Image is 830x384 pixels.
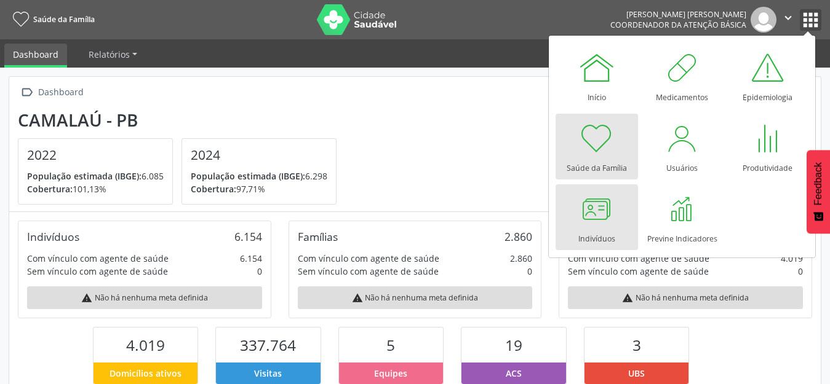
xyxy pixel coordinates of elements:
[505,335,522,355] span: 19
[568,286,803,309] div: Não há nenhuma meta definida
[27,183,73,195] span: Cobertura:
[298,230,338,243] div: Famílias
[89,49,130,60] span: Relatórios
[556,184,638,250] a: Indivíduos
[751,7,776,33] img: img
[81,292,92,304] i: warning
[27,182,164,195] p: 101,13%
[27,252,169,265] div: Com vínculo com agente de saúde
[727,43,809,109] a: Epidemiologia
[80,44,146,65] a: Relatórios
[800,9,821,31] button: apps
[18,110,345,130] div: Camalaú - PB
[622,292,633,304] i: warning
[191,170,327,182] p: 6.298
[352,292,363,304] i: warning
[191,182,327,195] p: 97,71%
[798,265,803,278] div: 0
[813,162,824,205] span: Feedback
[781,11,795,25] i: 
[386,335,395,355] span: 5
[610,9,746,20] div: [PERSON_NAME] [PERSON_NAME]
[505,230,532,243] div: 2.860
[191,170,305,182] span: População estimada (IBGE):
[18,84,36,101] i: 
[110,367,182,380] span: Domicílios ativos
[298,286,533,309] div: Não há nenhuma meta definida
[641,43,724,109] a: Medicamentos
[240,252,262,265] div: 6.154
[632,335,641,355] span: 3
[610,20,746,30] span: Coordenador da Atenção Básica
[641,114,724,179] a: Usuários
[257,265,262,278] div: 0
[191,147,327,163] h4: 2024
[191,183,236,195] span: Cobertura:
[510,252,532,265] div: 2.860
[727,114,809,179] a: Produtividade
[374,367,407,380] span: Equipes
[568,252,709,265] div: Com vínculo com agente de saúde
[527,265,532,278] div: 0
[556,43,638,109] a: Início
[506,367,522,380] span: ACS
[234,230,262,243] div: 6.154
[298,265,439,278] div: Sem vínculo com agente de saúde
[641,184,724,250] a: Previne Indicadores
[556,114,638,179] a: Saúde da Família
[568,265,709,278] div: Sem vínculo com agente de saúde
[4,44,67,68] a: Dashboard
[298,252,439,265] div: Com vínculo com agente de saúde
[36,84,86,101] div: Dashboard
[27,286,262,309] div: Não há nenhuma meta definida
[240,335,296,355] span: 337.764
[27,230,79,243] div: Indivíduos
[27,170,164,182] p: 6.085
[27,147,164,163] h4: 2022
[776,7,800,33] button: 
[27,265,168,278] div: Sem vínculo com agente de saúde
[9,9,95,29] a: Saúde da Família
[33,14,95,25] span: Saúde da Família
[126,335,165,355] span: 4.019
[628,367,645,380] span: UBS
[807,150,830,233] button: Feedback - Mostrar pesquisa
[254,367,282,380] span: Visitas
[781,252,803,265] div: 4.019
[27,170,142,182] span: População estimada (IBGE):
[18,84,86,101] a:  Dashboard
